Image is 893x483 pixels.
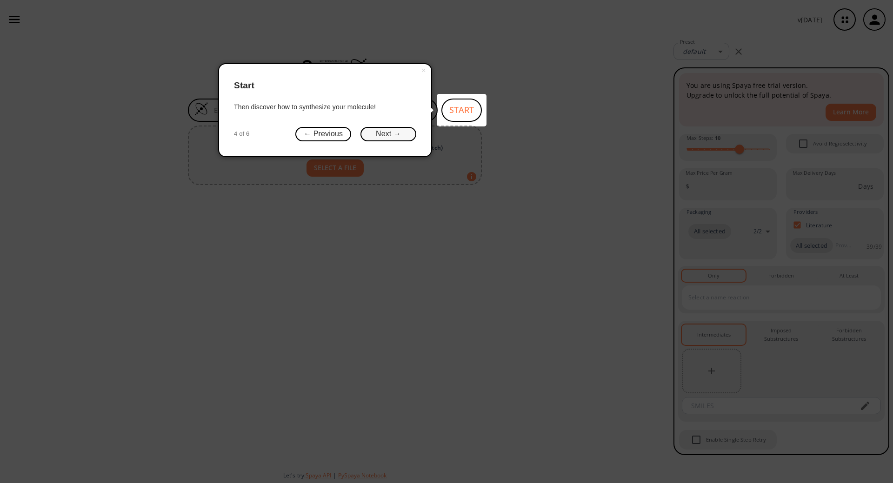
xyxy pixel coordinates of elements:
span: 4 of 6 [234,129,249,139]
button: Close [416,64,431,77]
div: Then discover how to synthesize your molecule! [234,102,416,112]
button: START [441,99,482,122]
header: Start [234,72,416,100]
button: Next → [360,127,416,141]
button: ← Previous [295,127,351,141]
